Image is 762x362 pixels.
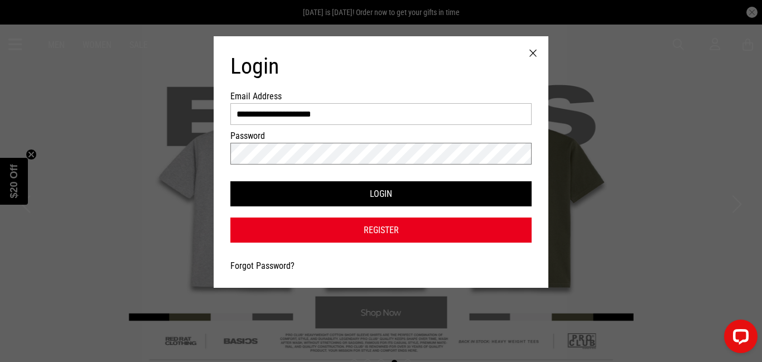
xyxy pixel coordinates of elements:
[230,131,291,141] label: Password
[230,181,532,206] button: Login
[230,218,532,243] a: Register
[230,260,295,271] a: Forgot Password?
[230,91,291,102] label: Email Address
[715,315,762,362] iframe: LiveChat chat widget
[230,53,532,80] h1: Login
